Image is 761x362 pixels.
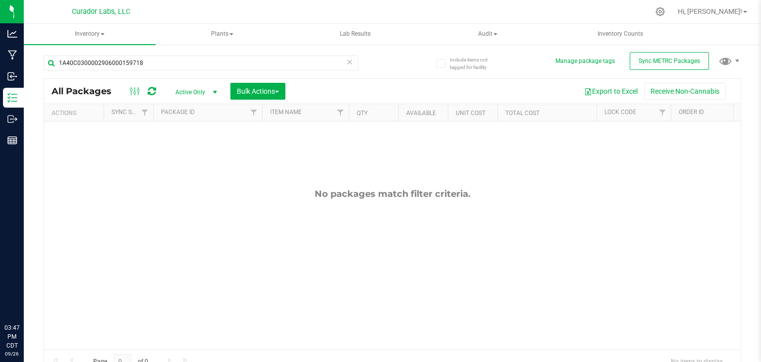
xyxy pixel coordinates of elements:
[505,110,540,117] a: Total Cost
[157,24,288,45] a: Plants
[644,83,726,100] button: Receive Non-Cannabis
[422,24,553,45] a: Audit
[52,86,121,97] span: All Packages
[630,52,709,70] button: Sync METRC Packages
[157,24,288,44] span: Plants
[406,110,436,117] a: Available
[639,58,700,64] span: Sync METRC Packages
[10,283,40,312] iframe: Resource center
[7,29,17,39] inline-svg: Analytics
[654,104,671,121] a: Filter
[7,114,17,124] inline-svg: Outbound
[584,30,656,38] span: Inventory Counts
[4,350,19,358] p: 09/26
[44,188,741,199] div: No packages match filter criteria.
[604,109,636,116] a: Lock Code
[357,110,368,117] a: Qty
[678,7,742,15] span: Hi, [PERSON_NAME]!
[289,24,421,45] a: Lab Results
[554,24,686,45] a: Inventory Counts
[679,109,704,116] a: Order Id
[7,135,17,145] inline-svg: Reports
[578,83,644,100] button: Export to Excel
[72,7,130,16] span: Curador Labs, LLC
[237,87,279,95] span: Bulk Actions
[137,104,153,121] a: Filter
[161,109,195,116] a: Package ID
[7,71,17,81] inline-svg: Inbound
[346,56,353,68] span: Clear
[270,109,302,116] a: Item Name
[111,109,150,116] a: Sync Status
[24,24,156,45] a: Inventory
[52,110,100,117] div: Actions
[7,93,17,103] inline-svg: Inventory
[246,104,262,121] a: Filter
[4,323,19,350] p: 03:47 PM CDT
[450,56,499,71] span: Include items not tagged for facility
[555,57,615,65] button: Manage package tags
[654,7,666,16] div: Manage settings
[456,110,486,117] a: Unit Cost
[729,104,745,121] a: Filter
[230,83,285,100] button: Bulk Actions
[332,104,349,121] a: Filter
[44,56,358,70] input: Search Package ID, Item Name, SKU, Lot or Part Number...
[422,24,553,44] span: Audit
[7,50,17,60] inline-svg: Manufacturing
[326,30,384,38] span: Lab Results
